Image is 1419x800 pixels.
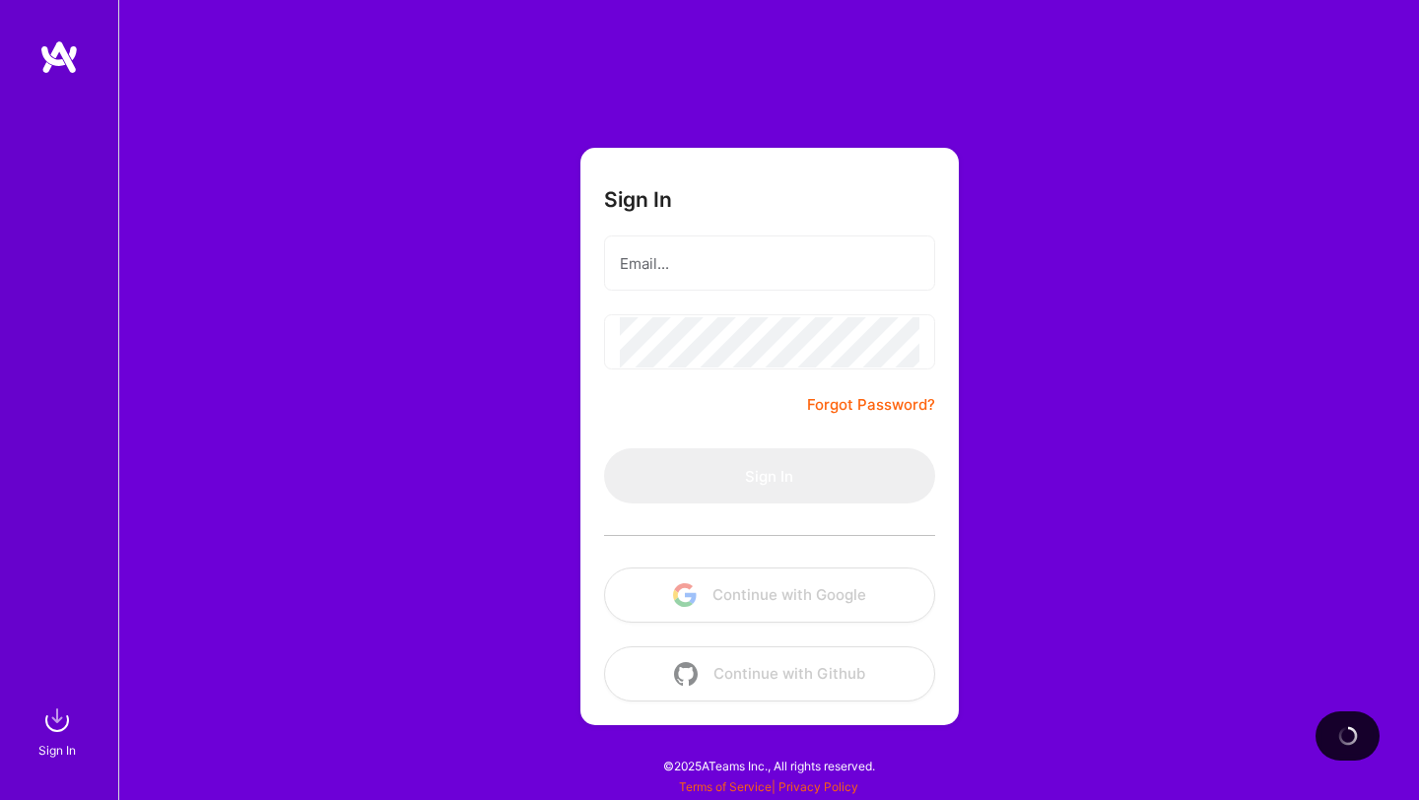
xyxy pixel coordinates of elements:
[778,779,858,794] a: Privacy Policy
[604,646,935,701] button: Continue with Github
[118,741,1419,790] div: © 2025 ATeams Inc., All rights reserved.
[604,567,935,623] button: Continue with Google
[39,39,79,75] img: logo
[604,448,935,503] button: Sign In
[604,187,672,212] h3: Sign In
[674,662,698,686] img: icon
[679,779,772,794] a: Terms of Service
[1336,724,1360,748] img: loading
[620,238,919,289] input: Email...
[807,393,935,417] a: Forgot Password?
[679,779,858,794] span: |
[37,700,77,740] img: sign in
[38,740,76,761] div: Sign In
[41,700,77,761] a: sign inSign In
[673,583,697,607] img: icon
